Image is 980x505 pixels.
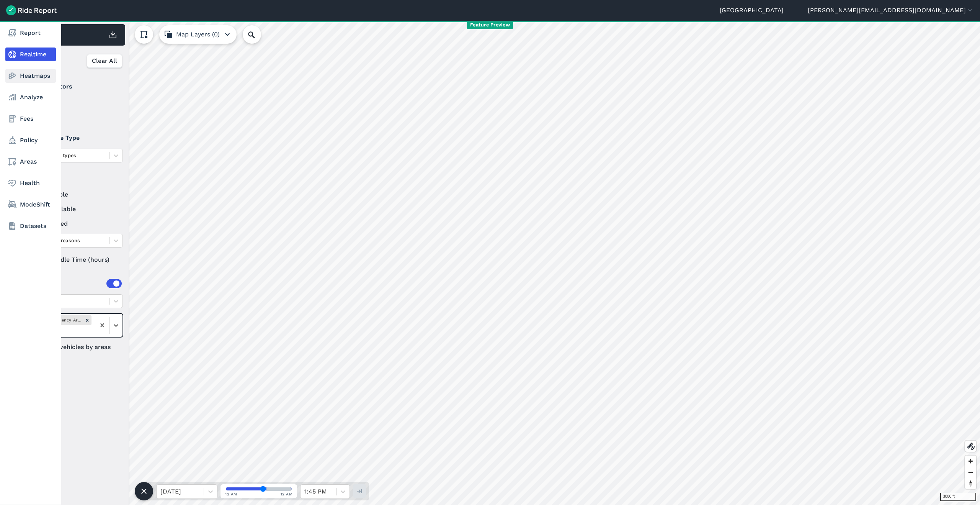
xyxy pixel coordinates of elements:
[31,205,123,214] label: unavailable
[31,97,123,107] label: Lime
[31,273,122,294] summary: Areas
[31,112,123,121] label: Spin
[5,176,56,190] a: Health
[940,493,976,501] div: 3000 ft
[965,456,976,467] button: Zoom in
[5,155,56,169] a: Areas
[31,127,122,149] summary: Vehicle Type
[5,26,56,40] a: Report
[31,169,122,190] summary: Status
[5,48,56,61] a: Realtime
[965,478,976,489] button: Reset bearing to north
[6,5,57,15] img: Ride Report
[5,198,56,212] a: ModeShift
[808,6,974,15] button: [PERSON_NAME][EMAIL_ADDRESS][DOMAIN_NAME]
[92,56,117,66] span: Clear All
[243,25,273,44] input: Search Location or Vehicles
[225,491,237,497] span: 12 AM
[87,54,122,68] button: Clear All
[31,190,123,199] label: available
[83,315,91,325] div: Remove High Frequency Area (HFA)
[159,25,237,44] button: Map Layers (0)
[28,49,125,73] div: Filter
[31,219,123,228] label: reserved
[31,76,122,97] summary: Operators
[41,279,122,288] div: Areas
[281,491,293,497] span: 12 AM
[5,112,56,126] a: Fees
[31,253,123,267] div: Idle Time (hours)
[5,133,56,147] a: Policy
[467,21,513,29] span: Feature Preview
[5,219,56,233] a: Datasets
[5,69,56,83] a: Heatmaps
[5,90,56,104] a: Analyze
[31,343,123,352] label: Filter vehicles by areas
[720,6,784,15] a: [GEOGRAPHIC_DATA]
[24,21,980,505] canvas: Map
[965,467,976,478] button: Zoom out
